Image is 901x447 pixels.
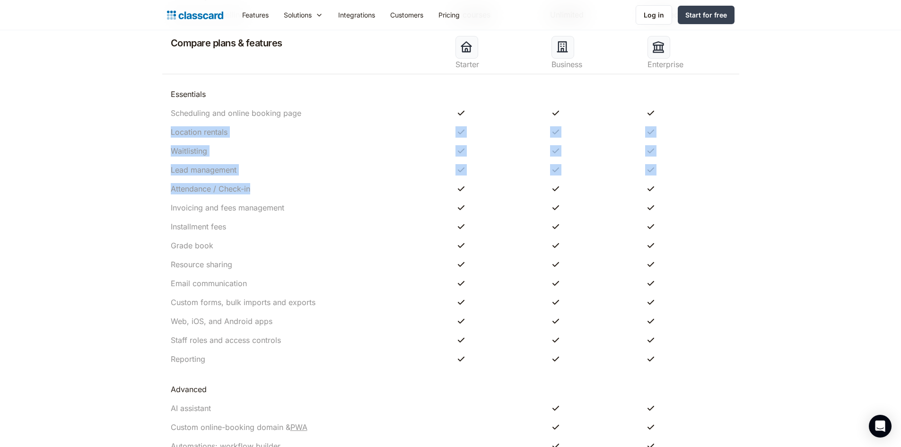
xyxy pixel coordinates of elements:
[644,10,664,20] div: Log in
[171,278,247,289] div: Email communication
[171,316,272,327] div: Web, iOS, and Android apps
[171,384,207,395] div: Advanced
[647,59,734,70] div: Enterprise
[171,126,227,138] div: Location rentals
[383,4,431,26] a: Customers
[431,4,467,26] a: Pricing
[284,10,312,20] div: Solutions
[171,107,301,119] div: Scheduling and online booking page
[171,297,315,308] div: Custom forms, bulk imports and exports
[171,240,213,251] div: Grade book
[455,59,542,70] div: Starter
[167,36,282,50] h2: Compare plans & features
[171,145,207,157] div: Waitlisting
[290,422,307,432] a: PWA
[171,88,206,100] div: Essentials
[171,259,232,270] div: Resource sharing
[685,10,727,20] div: Start for free
[235,4,276,26] a: Features
[331,4,383,26] a: Integrations
[167,9,223,22] a: home
[171,202,284,213] div: Invoicing and fees management
[171,403,211,414] div: AI assistant
[636,5,672,25] a: Log in
[678,6,735,24] a: Start for free
[171,221,226,232] div: Installment fees
[551,59,638,70] div: Business
[276,4,331,26] div: Solutions
[869,415,892,438] div: Open Intercom Messenger
[171,334,281,346] div: Staff roles and access controls
[171,183,250,194] div: Attendance / Check-in
[171,421,307,433] div: Custom online-booking domain &
[171,353,205,365] div: Reporting
[171,164,236,175] div: Lead management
